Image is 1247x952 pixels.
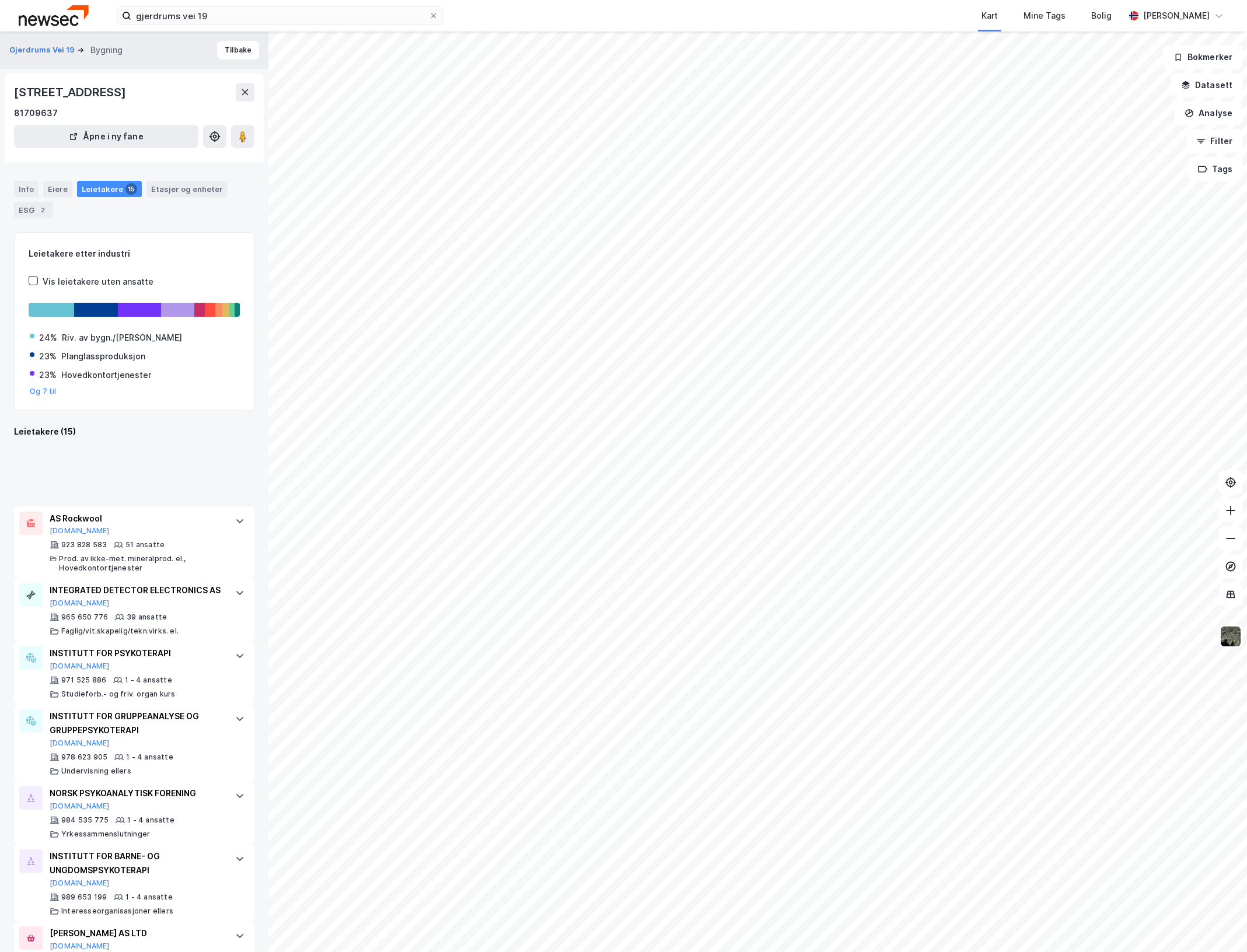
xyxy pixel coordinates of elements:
[50,878,110,888] button: [DOMAIN_NAME]
[61,368,151,382] div: Hovedkontortjenester
[217,41,259,60] button: Tilbake
[90,43,123,57] div: Bygning
[131,7,429,24] input: Søk på adresse, matrikkel, gårdeiere, leietakere eller personer
[50,583,223,597] div: INTEGRATED DETECTOR ELECTRONICS AS
[61,829,150,839] div: Yrkessammenslutninger
[50,661,110,671] button: [DOMAIN_NAME]
[43,181,72,197] div: Eiere
[61,907,173,916] div: Interesseorganisasjoner ellers
[14,202,53,218] div: ESG
[50,849,223,877] div: INSTITUTT FOR BARNE- OG UNGDOMSPSYKOTERAPI
[37,204,48,216] div: 2
[125,540,165,549] div: 51 ansatte
[127,612,167,622] div: 39 ansatte
[61,675,106,685] div: 971 525 886
[1186,129,1242,153] button: Filter
[50,512,223,526] div: AS Rockwool
[50,709,223,737] div: INSTITUTT FOR GRUPPEANALYSE OG GRUPPEPSYKOTERAPI
[61,349,145,363] div: Planglassproduksjon
[1143,9,1210,23] div: [PERSON_NAME]
[50,738,110,748] button: [DOMAIN_NAME]
[50,801,110,811] button: [DOMAIN_NAME]
[1189,896,1247,952] iframe: Chat Widget
[29,247,240,261] div: Leietakere etter industri
[151,184,223,194] div: Etasjer og enheter
[1188,157,1242,181] button: Tags
[1171,73,1242,97] button: Datasett
[1220,625,1242,647] img: 9k=
[125,892,173,902] div: 1 - 4 ansatte
[61,892,107,902] div: 989 653 199
[43,275,153,289] div: Vis leietakere uten ansatte
[39,349,57,363] div: 23%
[1189,896,1247,952] div: Kontrollprogram for chat
[50,646,223,660] div: INSTITUTT FOR PSYKOTERAPI
[1164,45,1242,69] button: Bokmerker
[50,786,223,800] div: NORSK PSYKOANALYTISK FORENING
[62,331,182,345] div: Riv. av bygn./[PERSON_NAME]
[61,540,107,549] div: 923 828 583
[39,331,57,345] div: 24%
[50,926,223,940] div: [PERSON_NAME] AS LTD
[14,106,58,120] div: 81709637
[50,526,110,535] button: [DOMAIN_NAME]
[981,9,998,23] div: Kart
[61,815,109,825] div: 984 535 775
[14,125,198,148] button: Åpne i ny fane
[61,752,107,762] div: 978 623 905
[14,425,254,439] div: Leietakere (15)
[1091,9,1112,23] div: Bolig
[126,752,173,762] div: 1 - 4 ansatte
[14,83,128,101] div: [STREET_ADDRESS]
[19,5,89,26] img: newsec-logo.f6e21ccffca1b3a03d2d.png
[125,183,137,195] div: 15
[127,815,174,825] div: 1 - 4 ansatte
[50,942,110,951] button: [DOMAIN_NAME]
[61,766,131,776] div: Undervisning ellers
[9,44,77,56] button: Gjerdrums Vei 19
[125,675,172,685] div: 1 - 4 ansatte
[61,626,179,636] div: Faglig/vit.skapelig/tekn.virks. el.
[61,689,175,699] div: Studieforb.- og friv. organ kurs
[61,612,108,622] div: 965 650 776
[39,368,57,382] div: 23%
[1024,9,1066,23] div: Mine Tags
[50,598,110,608] button: [DOMAIN_NAME]
[77,181,142,197] div: Leietakere
[30,387,57,396] button: Og 7 til
[59,554,223,573] div: Prod. av ikke-met. mineralprod. el., Hovedkontortjenester
[14,181,39,197] div: Info
[1175,101,1242,125] button: Analyse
